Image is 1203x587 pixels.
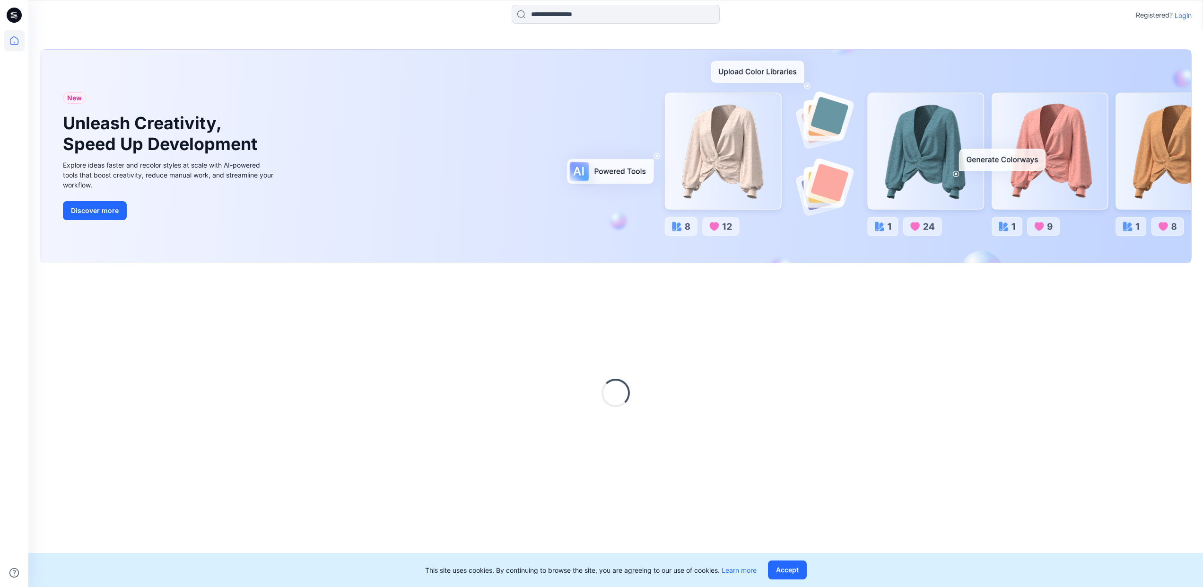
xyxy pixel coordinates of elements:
[768,560,807,579] button: Accept
[1175,10,1192,20] p: Login
[67,92,82,104] span: New
[722,566,757,574] a: Learn more
[1136,9,1173,21] p: Registered?
[425,565,757,575] p: This site uses cookies. By continuing to browse the site, you are agreeing to our use of cookies.
[63,201,276,220] a: Discover more
[63,113,262,154] h1: Unleash Creativity, Speed Up Development
[63,201,127,220] button: Discover more
[63,160,276,190] div: Explore ideas faster and recolor styles at scale with AI-powered tools that boost creativity, red...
